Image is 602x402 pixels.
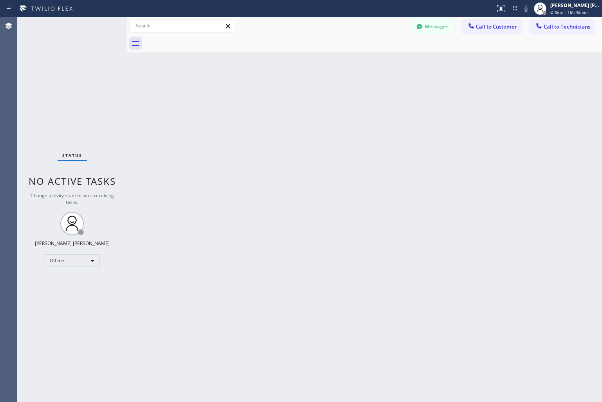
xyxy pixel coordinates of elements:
div: [PERSON_NAME] [PERSON_NAME] [35,240,110,247]
span: Change activity state to start receiving tasks. [31,192,114,206]
button: Call to Customer [462,19,522,34]
div: Offline [45,254,99,267]
span: Status [62,153,82,158]
input: Search [130,20,235,32]
span: Call to Customer [476,23,517,30]
span: Offline | 16h 45min [550,9,588,15]
span: Call to Technicians [544,23,590,30]
button: Mute [521,3,531,14]
span: No active tasks [29,175,116,187]
button: Call to Technicians [530,19,595,34]
div: [PERSON_NAME] [PERSON_NAME] [550,2,600,9]
button: Messages [411,19,454,34]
